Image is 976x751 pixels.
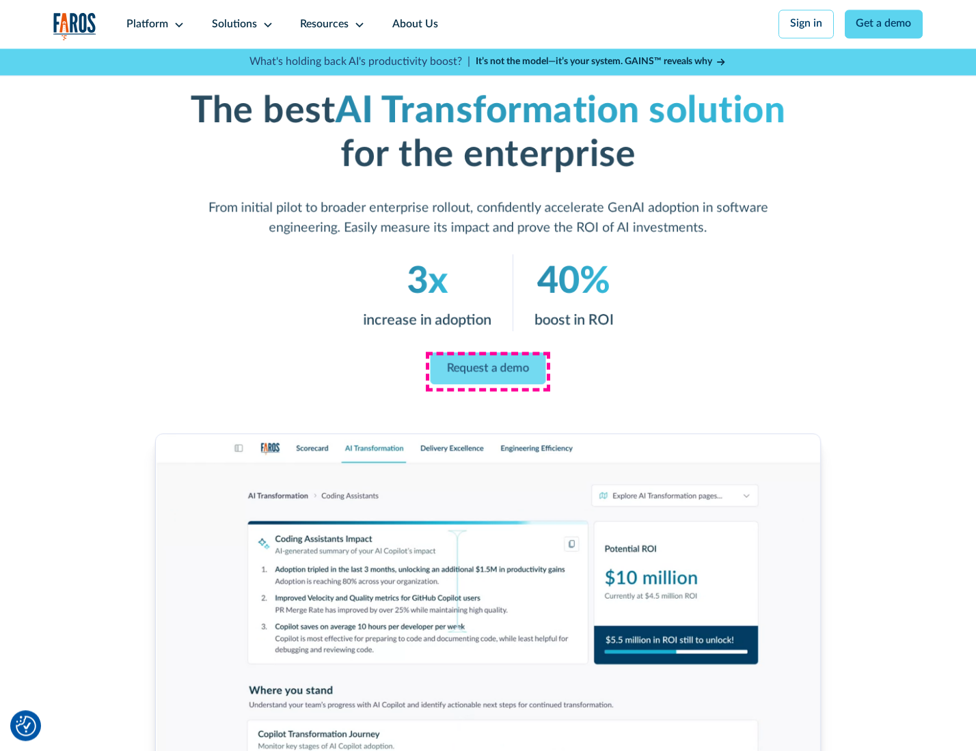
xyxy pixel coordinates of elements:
[363,309,491,331] p: increase in adoption
[249,54,470,70] p: What's holding back AI's productivity boost? |
[53,12,97,40] img: Logo of the analytics and reporting company Faros.
[16,715,36,736] img: Revisit consent button
[534,309,613,331] p: boost in ROI
[778,10,834,38] a: Sign in
[845,10,923,38] a: Get a demo
[336,92,786,129] em: AI Transformation solution
[126,16,168,33] div: Platform
[16,715,36,736] button: Cookie Settings
[476,55,727,69] a: It’s not the model—it’s your system. GAINS™ reveals why
[191,92,336,129] strong: The best
[476,57,712,66] strong: It’s not the model—it’s your system. GAINS™ reveals why
[340,137,635,173] strong: for the enterprise
[537,263,610,300] em: 40%
[53,12,97,40] a: home
[171,199,804,238] p: From initial pilot to broader enterprise rollout, confidently accelerate GenAI adoption in softwa...
[407,263,448,300] em: 3x
[212,16,257,33] div: Solutions
[300,16,349,33] div: Resources
[431,352,546,384] a: Request a demo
